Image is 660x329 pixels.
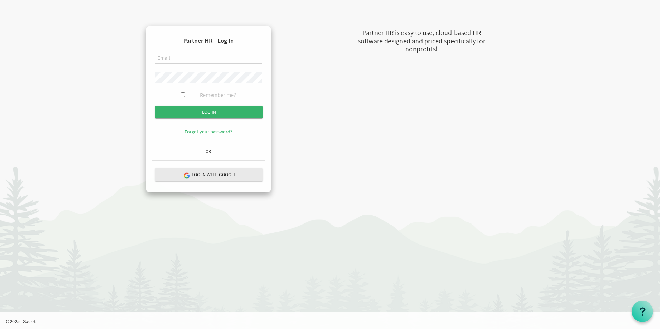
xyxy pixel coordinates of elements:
[155,106,263,118] input: Log in
[323,44,520,54] div: nonprofits!
[323,36,520,46] div: software designed and priced specifically for
[183,172,190,178] img: google-logo.png
[155,168,263,181] button: Log in with Google
[152,32,265,50] h4: Partner HR - Log In
[200,91,236,99] label: Remember me?
[6,318,660,325] p: © 2025 - Societ
[185,129,232,135] a: Forgot your password?
[323,28,520,38] div: Partner HR is easy to use, cloud-based HR
[152,149,265,153] h6: OR
[155,52,262,64] input: Email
